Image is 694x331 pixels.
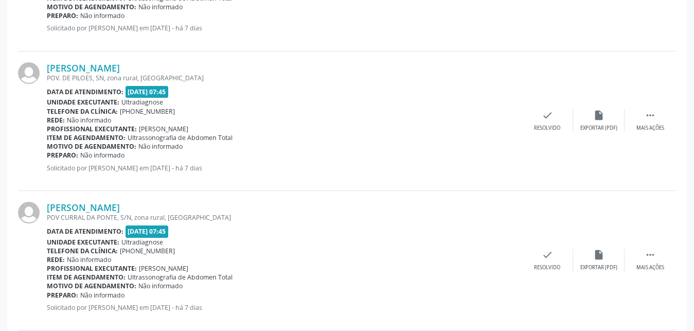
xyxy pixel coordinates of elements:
b: Preparo: [47,11,78,20]
b: Item de agendamento: [47,133,126,142]
i: insert_drive_file [593,110,604,121]
b: Unidade executante: [47,238,119,247]
a: [PERSON_NAME] [47,202,120,213]
i: insert_drive_file [593,249,604,260]
div: POV. DE PILOES, SN, zona rural, [GEOGRAPHIC_DATA] [47,74,522,82]
i: check [542,249,553,260]
span: [PERSON_NAME] [139,264,188,273]
img: img [18,202,40,223]
b: Profissional executante: [47,264,137,273]
p: Solicitado por [PERSON_NAME] em [DATE] - há 7 dias [47,303,522,312]
span: Ultradiagnose [121,238,163,247]
div: Exportar (PDF) [580,125,617,132]
span: Não informado [80,151,124,160]
b: Motivo de agendamento: [47,282,136,290]
b: Preparo: [47,291,78,300]
span: [DATE] 07:45 [126,225,169,237]
div: Resolvido [534,264,560,271]
span: Ultrassonografia de Abdomen Total [128,133,233,142]
img: img [18,62,40,84]
span: Não informado [80,11,124,20]
span: [PERSON_NAME] [139,125,188,133]
b: Unidade executante: [47,98,119,107]
b: Rede: [47,255,65,264]
div: Exportar (PDF) [580,264,617,271]
span: Ultrassonografia de Abdomen Total [128,273,233,282]
div: POV CURRAL DA PONTE, S/N, zona rural, [GEOGRAPHIC_DATA] [47,213,522,222]
b: Telefone da clínica: [47,107,118,116]
span: Não informado [138,142,183,151]
b: Data de atendimento: [47,88,123,96]
i: check [542,110,553,121]
b: Item de agendamento: [47,273,126,282]
span: Não informado [80,291,124,300]
a: [PERSON_NAME] [47,62,120,74]
span: Não informado [67,116,111,125]
span: Não informado [138,3,183,11]
span: [PHONE_NUMBER] [120,107,175,116]
b: Preparo: [47,151,78,160]
b: Motivo de agendamento: [47,3,136,11]
b: Profissional executante: [47,125,137,133]
b: Telefone da clínica: [47,247,118,255]
p: Solicitado por [PERSON_NAME] em [DATE] - há 7 dias [47,24,522,32]
span: Não informado [67,255,111,264]
i:  [645,110,656,121]
b: Rede: [47,116,65,125]
i:  [645,249,656,260]
b: Motivo de agendamento: [47,142,136,151]
div: Mais ações [636,125,664,132]
p: Solicitado por [PERSON_NAME] em [DATE] - há 7 dias [47,164,522,172]
span: [DATE] 07:45 [126,86,169,98]
div: Resolvido [534,125,560,132]
div: Mais ações [636,264,664,271]
span: Não informado [138,282,183,290]
b: Data de atendimento: [47,227,123,236]
span: Ultradiagnose [121,98,163,107]
span: [PHONE_NUMBER] [120,247,175,255]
